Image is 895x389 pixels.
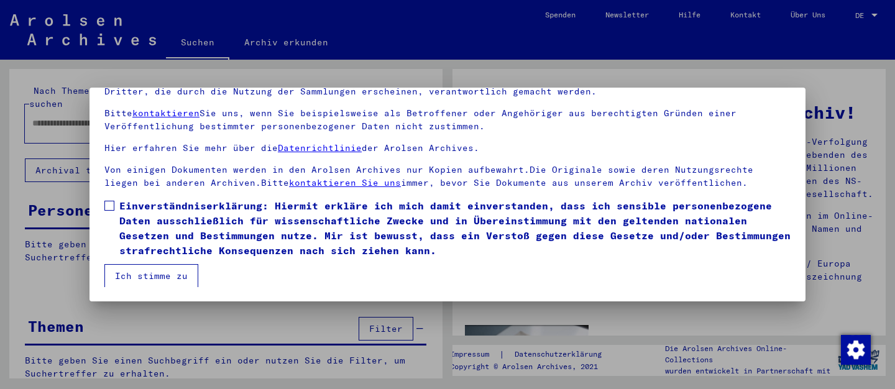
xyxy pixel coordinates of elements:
button: Ich stimme zu [104,264,198,288]
span: Einverständniserklärung: Hiermit erkläre ich mich damit einverstanden, dass ich sensible personen... [119,198,791,258]
p: Hier erfahren Sie mehr über die der Arolsen Archives. [104,142,791,155]
p: Von einigen Dokumenten werden in den Arolsen Archives nur Kopien aufbewahrt.Die Originale sowie d... [104,163,791,190]
img: Zustimmung ändern [841,335,871,365]
a: Datenrichtlinie [278,142,362,153]
p: Bitte Sie uns, wenn Sie beispielsweise als Betroffener oder Angehöriger aus berechtigten Gründen ... [104,107,791,133]
a: kontaktieren Sie uns [289,177,401,188]
a: kontaktieren [132,108,200,119]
